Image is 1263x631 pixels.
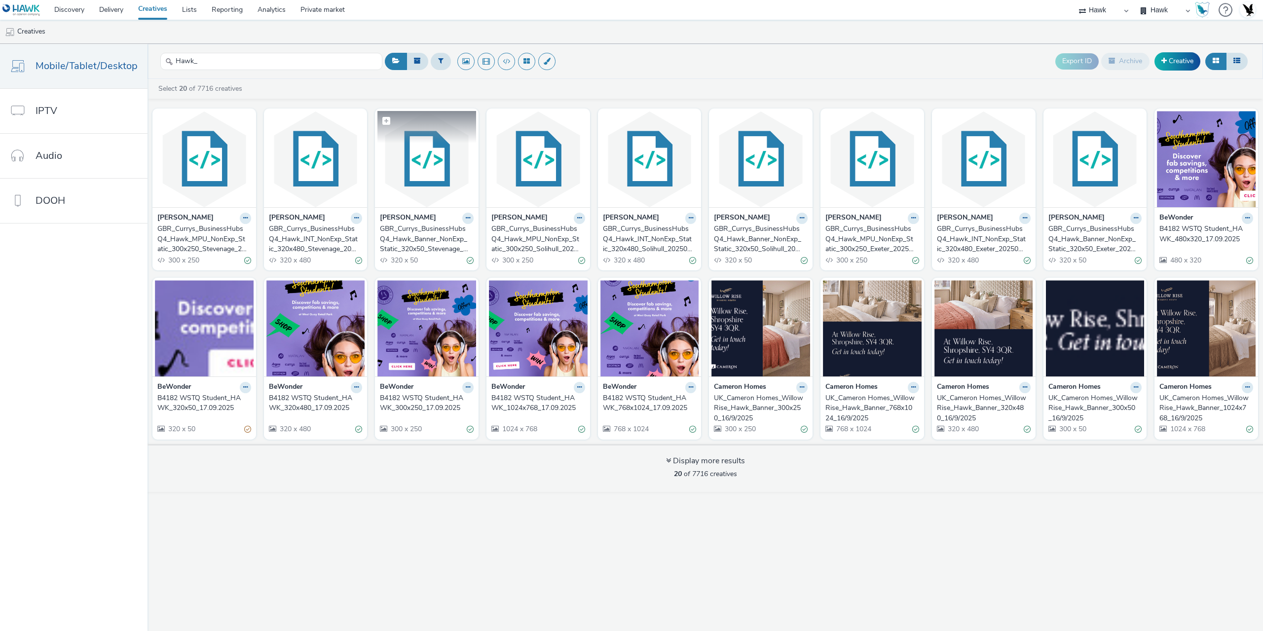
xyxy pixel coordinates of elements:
img: GBR_Currys_BusinessHubsQ4_Hawk_INT_NonExp_Static_320x480_Exeter_20250919 visual [934,111,1033,207]
div: B4182 WSTQ Student_HAWK_320x50_17.09.2025 [157,393,247,413]
span: 320 x 50 [390,256,418,265]
a: GBR_Currys_BusinessHubsQ4_Hawk_INT_NonExp_Static_320x480_Exeter_20250919 [937,224,1031,254]
img: Hawk Academy [1195,2,1210,18]
a: UK_Cameron Homes_Willow Rise_Hawk_Banner_1024x768_16/9/2025 [1159,393,1253,423]
span: 480 x 320 [1169,256,1201,265]
div: Valid [689,424,696,435]
img: mobile [5,27,15,37]
button: Table [1226,53,1248,70]
div: Valid [467,255,474,265]
a: B4182 WSTQ Student_HAWK_768x1024_17.09.2025 [603,393,697,413]
a: Creative [1154,52,1200,70]
a: GBR_Currys_BusinessHubsQ4_Hawk_MPU_NonExp_Static_300x250_Stevenage_20250919 [157,224,251,254]
span: DOOH [36,193,65,208]
strong: BeWonder [603,382,636,393]
img: B4182 WSTQ Student_HAWK_480x320_17.09.2025 visual [1157,111,1256,207]
a: GBR_Currys_BusinessHubsQ4_Hawk_Banner_NonExp_Static_320x50_Stevenage_20250919 [380,224,474,254]
strong: [PERSON_NAME] [380,213,436,224]
img: UK_Cameron Homes_Willow Rise_Hawk_Banner_300x50_16/9/2025 visual [1046,280,1145,376]
strong: Cameron Homes [1048,382,1101,393]
strong: BeWonder [380,382,413,393]
span: 768 x 1024 [835,424,871,434]
img: UK_Cameron Homes_Willow Rise_Hawk_Banner_300x250_16/9/2025 visual [711,280,810,376]
div: B4182 WSTQ Student_HAWK_480x320_17.09.2025 [1159,224,1249,244]
span: 768 x 1024 [613,424,649,434]
strong: [PERSON_NAME] [714,213,770,224]
img: GBR_Currys_BusinessHubsQ4_Hawk_MPU_NonExp_Static_300x250_Stevenage_20250919 visual [155,111,254,207]
a: GBR_Currys_BusinessHubsQ4_Hawk_Banner_NonExp_Static_320x50_Solihull_20250919 [714,224,808,254]
div: GBR_Currys_BusinessHubsQ4_Hawk_INT_NonExp_Static_320x480_Solihull_20250919 [603,224,693,254]
span: 320 x 480 [279,424,311,434]
a: B4182 WSTQ Student_HAWK_1024x768_17.09.2025 [491,393,585,413]
a: Hawk Academy [1195,2,1214,18]
img: undefined Logo [2,4,40,16]
img: Account UK [1240,2,1255,17]
strong: [PERSON_NAME] [825,213,882,224]
strong: Cameron Homes [937,382,989,393]
strong: [PERSON_NAME] [1048,213,1105,224]
div: B4182 WSTQ Student_HAWK_300x250_17.09.2025 [380,393,470,413]
div: Valid [1246,424,1253,435]
img: B4182 WSTQ Student_HAWK_320x50_17.09.2025 visual [155,280,254,376]
input: Search... [160,53,382,70]
div: Valid [689,255,696,265]
div: Valid [578,255,585,265]
div: Valid [912,255,919,265]
div: Valid [1135,424,1142,435]
span: 300 x 250 [501,256,533,265]
img: GBR_Currys_BusinessHubsQ4_Hawk_MPU_NonExp_Static_300x250_Solihull_20250919 visual [489,111,588,207]
img: UK_Cameron Homes_Willow Rise_Hawk_Banner_320x480_16/9/2025 visual [934,280,1033,376]
div: Valid [801,424,808,435]
div: UK_Cameron Homes_Willow Rise_Hawk_Banner_768x1024_16/9/2025 [825,393,915,423]
div: B4182 WSTQ Student_HAWK_768x1024_17.09.2025 [603,393,693,413]
button: Grid [1205,53,1226,70]
span: 1024 x 768 [1169,424,1205,434]
a: B4182 WSTQ Student_HAWK_320x50_17.09.2025 [157,393,251,413]
div: GBR_Currys_BusinessHubsQ4_Hawk_INT_NonExp_Static_320x480_Stevenage_20250919 [269,224,359,254]
span: 320 x 50 [167,424,195,434]
span: 300 x 250 [835,256,867,265]
span: 320 x 50 [724,256,752,265]
div: Valid [801,255,808,265]
span: 320 x 480 [279,256,311,265]
span: Mobile/Tablet/Desktop [36,59,138,73]
div: B4182 WSTQ Student_HAWK_320x480_17.09.2025 [269,393,359,413]
strong: BeWonder [269,382,302,393]
span: 320 x 480 [613,256,645,265]
div: UK_Cameron Homes_Willow Rise_Hawk_Banner_1024x768_16/9/2025 [1159,393,1249,423]
div: GBR_Currys_BusinessHubsQ4_Hawk_INT_NonExp_Static_320x480_Exeter_20250919 [937,224,1027,254]
span: 300 x 50 [1058,424,1086,434]
div: Valid [578,424,585,435]
div: Valid [467,424,474,435]
div: Valid [1024,255,1031,265]
img: GBR_Currys_BusinessHubsQ4_Hawk_INT_NonExp_Static_320x480_Stevenage_20250919 visual [266,111,365,207]
img: B4182 WSTQ Student_HAWK_768x1024_17.09.2025 visual [600,280,699,376]
a: UK_Cameron Homes_Willow Rise_Hawk_Banner_300x50_16/9/2025 [1048,393,1142,423]
div: GBR_Currys_BusinessHubsQ4_Hawk_MPU_NonExp_Static_300x250_Solihull_20250919 [491,224,581,254]
a: GBR_Currys_BusinessHubsQ4_Hawk_MPU_NonExp_Static_300x250_Exeter_20250919 [825,224,919,254]
span: IPTV [36,104,57,118]
div: B4182 WSTQ Student_HAWK_1024x768_17.09.2025 [491,393,581,413]
strong: Cameron Homes [714,382,766,393]
div: GBR_Currys_BusinessHubsQ4_Hawk_Banner_NonExp_Static_320x50_Solihull_20250919 [714,224,804,254]
a: B4182 WSTQ Student_HAWK_480x320_17.09.2025 [1159,224,1253,244]
strong: BeWonder [1159,213,1193,224]
div: Partially valid [244,424,251,435]
div: GBR_Currys_BusinessHubsQ4_Hawk_Banner_NonExp_Static_320x50_Exeter_20250919 [1048,224,1138,254]
img: GBR_Currys_BusinessHubsQ4_Hawk_Banner_NonExp_Static_320x50_Solihull_20250919 visual [711,111,810,207]
span: 300 x 250 [390,424,422,434]
span: 320 x 480 [947,424,979,434]
a: UK_Cameron Homes_Willow Rise_Hawk_Banner_320x480_16/9/2025 [937,393,1031,423]
strong: Cameron Homes [1159,382,1212,393]
strong: BeWonder [157,382,191,393]
span: of 7716 creatives [674,469,737,479]
strong: 20 [179,84,187,93]
a: GBR_Currys_BusinessHubsQ4_Hawk_INT_NonExp_Static_320x480_Stevenage_20250919 [269,224,363,254]
img: UK_Cameron Homes_Willow Rise_Hawk_Banner_768x1024_16/9/2025 visual [823,280,922,376]
div: Valid [244,255,251,265]
img: GBR_Currys_BusinessHubsQ4_Hawk_MPU_NonExp_Static_300x250_Exeter_20250919 visual [823,111,922,207]
a: GBR_Currys_BusinessHubsQ4_Hawk_Banner_NonExp_Static_320x50_Exeter_20250919 [1048,224,1142,254]
div: UK_Cameron Homes_Willow Rise_Hawk_Banner_300x250_16/9/2025 [714,393,804,423]
strong: Cameron Homes [825,382,878,393]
